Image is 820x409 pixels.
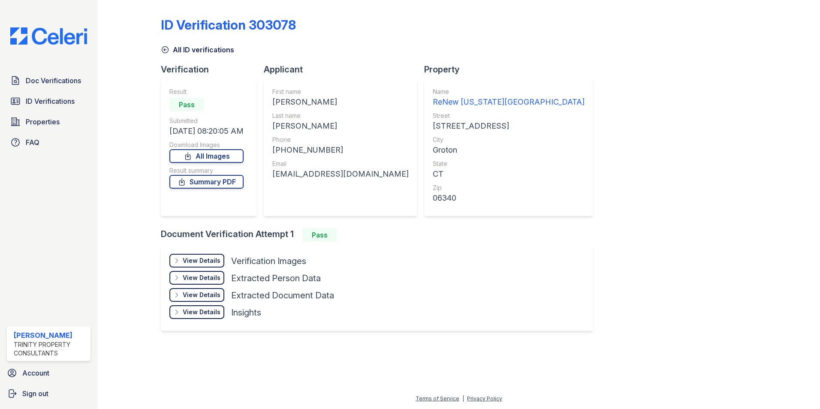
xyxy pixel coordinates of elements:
[14,330,87,340] div: [PERSON_NAME]
[272,120,409,132] div: [PERSON_NAME]
[169,149,244,163] a: All Images
[26,137,39,147] span: FAQ
[161,17,296,33] div: ID Verification 303078
[302,228,337,242] div: Pass
[183,308,220,316] div: View Details
[433,144,585,156] div: Groton
[433,192,585,204] div: 06340
[467,395,502,402] a: Privacy Policy
[424,63,600,75] div: Property
[433,111,585,120] div: Street
[169,166,244,175] div: Result summary
[169,87,244,96] div: Result
[169,117,244,125] div: Submitted
[272,144,409,156] div: [PHONE_NUMBER]
[416,395,459,402] a: Terms of Service
[272,159,409,168] div: Email
[7,134,90,151] a: FAQ
[433,120,585,132] div: [STREET_ADDRESS]
[14,340,87,358] div: Trinity Property Consultants
[161,228,600,242] div: Document Verification Attempt 1
[3,27,94,45] img: CE_Logo_Blue-a8612792a0a2168367f1c8372b55b34899dd931a85d93a1a3d3e32e68fde9ad4.png
[272,168,409,180] div: [EMAIL_ADDRESS][DOMAIN_NAME]
[433,96,585,108] div: ReNew [US_STATE][GEOGRAPHIC_DATA]
[161,45,234,55] a: All ID verifications
[462,395,464,402] div: |
[26,117,60,127] span: Properties
[22,368,49,378] span: Account
[183,256,220,265] div: View Details
[22,388,48,399] span: Sign out
[433,87,585,96] div: Name
[433,168,585,180] div: CT
[272,96,409,108] div: [PERSON_NAME]
[169,98,204,111] div: Pass
[231,307,261,319] div: Insights
[784,375,811,400] iframe: chat widget
[161,63,264,75] div: Verification
[433,87,585,108] a: Name ReNew [US_STATE][GEOGRAPHIC_DATA]
[7,93,90,110] a: ID Verifications
[3,364,94,382] a: Account
[433,159,585,168] div: State
[272,111,409,120] div: Last name
[231,255,306,267] div: Verification Images
[3,385,94,402] a: Sign out
[7,113,90,130] a: Properties
[169,175,244,189] a: Summary PDF
[433,183,585,192] div: Zip
[26,75,81,86] span: Doc Verifications
[183,291,220,299] div: View Details
[272,87,409,96] div: First name
[231,272,321,284] div: Extracted Person Data
[26,96,75,106] span: ID Verifications
[169,141,244,149] div: Download Images
[169,125,244,137] div: [DATE] 08:20:05 AM
[183,274,220,282] div: View Details
[7,72,90,89] a: Doc Verifications
[264,63,424,75] div: Applicant
[231,289,334,301] div: Extracted Document Data
[433,135,585,144] div: City
[272,135,409,144] div: Phone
